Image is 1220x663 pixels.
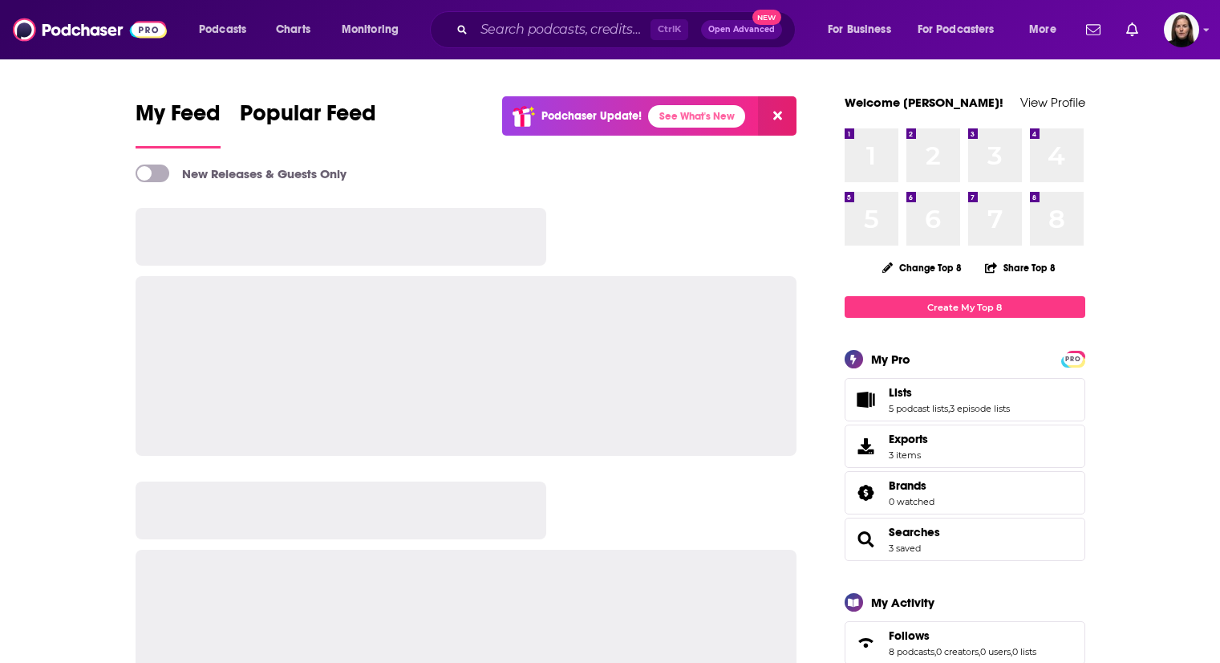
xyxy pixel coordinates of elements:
span: , [979,646,980,657]
a: My Feed [136,100,221,148]
p: Podchaser Update! [541,109,642,123]
a: View Profile [1020,95,1085,110]
span: For Business [828,18,891,41]
button: open menu [188,17,267,43]
img: Podchaser - Follow, Share and Rate Podcasts [13,14,167,45]
a: Searches [850,528,882,551]
span: Searches [845,518,1085,561]
span: My Feed [136,100,221,136]
a: PRO [1064,352,1083,364]
span: Exports [889,432,928,446]
span: Lists [845,378,1085,421]
span: Podcasts [199,18,246,41]
button: Open AdvancedNew [701,20,782,39]
a: Show notifications dropdown [1080,16,1107,43]
a: Brands [850,482,882,504]
span: Ctrl K [651,19,688,40]
a: Lists [889,385,1010,400]
a: New Releases & Guests Only [136,165,347,182]
a: 3 episode lists [950,403,1010,414]
a: Create My Top 8 [845,296,1085,318]
span: More [1029,18,1056,41]
span: Brands [889,478,926,493]
span: Monitoring [342,18,399,41]
span: Exports [850,435,882,458]
a: Brands [889,478,934,493]
span: Popular Feed [240,100,376,136]
button: Show profile menu [1164,12,1199,47]
a: Show notifications dropdown [1120,16,1145,43]
span: , [1011,646,1012,657]
span: , [948,403,950,414]
a: 0 watched [889,496,934,507]
span: New [752,10,781,25]
a: 0 lists [1012,646,1036,657]
a: Searches [889,525,940,539]
a: 0 users [980,646,1011,657]
div: Search podcasts, credits, & more... [445,11,811,48]
span: 3 items [889,449,928,461]
span: Brands [845,471,1085,515]
a: Exports [845,425,1085,468]
a: See What's New [648,105,745,128]
img: User Profile [1164,12,1199,47]
a: Charts [265,17,320,43]
a: Lists [850,388,882,411]
button: open menu [1018,17,1076,43]
a: 8 podcasts [889,646,934,657]
a: 5 podcast lists [889,403,948,414]
span: For Podcasters [918,18,995,41]
button: open menu [330,17,420,43]
button: Change Top 8 [873,258,972,278]
button: Share Top 8 [984,252,1056,283]
input: Search podcasts, credits, & more... [474,17,651,43]
span: PRO [1064,353,1083,365]
div: My Pro [871,352,910,367]
span: Open Advanced [708,26,775,34]
a: 0 creators [936,646,979,657]
span: Logged in as BevCat3 [1164,12,1199,47]
a: Welcome [PERSON_NAME]! [845,95,1003,110]
span: Lists [889,385,912,400]
div: My Activity [871,595,934,610]
span: Charts [276,18,310,41]
a: Follows [850,632,882,654]
span: Follows [889,628,930,643]
a: Popular Feed [240,100,376,148]
span: , [934,646,936,657]
a: 3 saved [889,543,921,554]
a: Follows [889,628,1036,643]
button: open menu [907,17,1018,43]
button: open menu [817,17,911,43]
